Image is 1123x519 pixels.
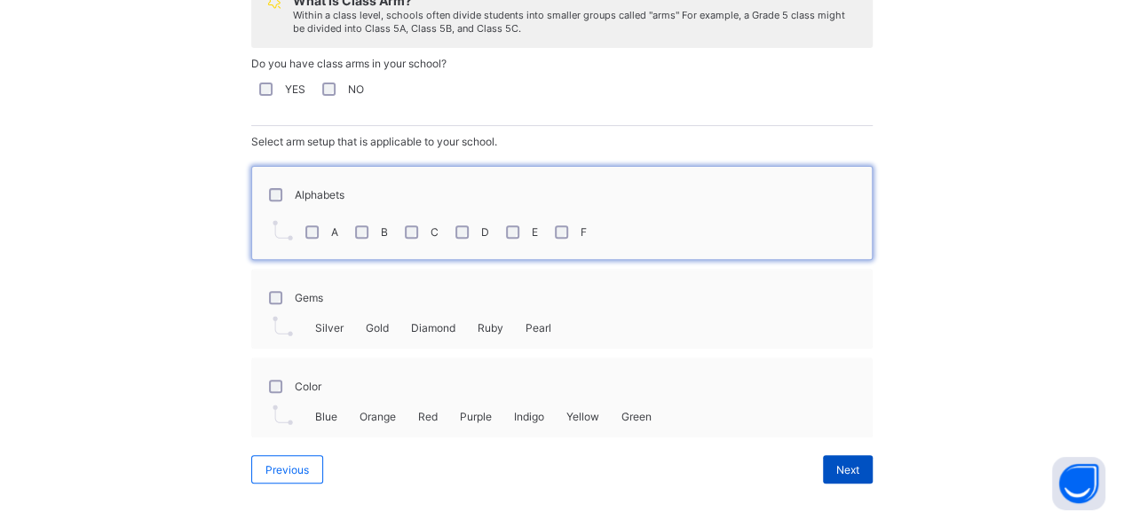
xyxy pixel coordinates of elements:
span: Do you have class arms in your school? [251,57,447,70]
img: pointer.7d5efa4dba55a2dde3e22c45d215a0de.svg [273,316,293,336]
label: Color [295,380,321,393]
span: Red [418,410,438,423]
span: Gold [366,321,389,334]
span: Indigo [514,410,544,423]
label: B [381,225,388,239]
label: D [481,225,489,239]
label: C [431,225,439,239]
span: Within a class level, schools often divide students into smaller groups called "arms" For example... [293,9,845,35]
label: YES [285,83,305,96]
span: Pearl [526,321,551,334]
span: Blue [315,410,337,423]
span: Diamond [411,321,455,334]
span: Select arm setup that is applicable to your school. [251,135,497,148]
button: Open asap [1052,457,1105,510]
span: Silver [315,321,344,334]
span: Next [836,463,859,476]
img: pointer.7d5efa4dba55a2dde3e22c45d215a0de.svg [273,405,293,425]
label: Gems [295,291,323,304]
img: pointer.7d5efa4dba55a2dde3e22c45d215a0de.svg [273,220,293,240]
span: Ruby [478,321,503,334]
label: A [331,225,338,239]
label: F [581,225,587,239]
span: Purple [460,410,492,423]
label: NO [348,83,364,96]
span: Yellow [566,410,599,423]
span: Orange [360,410,396,423]
label: E [532,225,538,239]
label: Alphabets [295,188,344,201]
span: Previous [265,463,309,476]
span: Green [621,410,652,423]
